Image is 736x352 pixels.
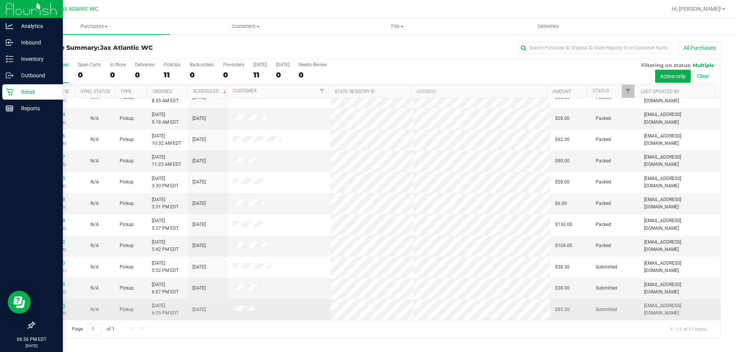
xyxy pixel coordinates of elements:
span: [DATE] [192,242,206,249]
div: Open Carts [78,62,101,67]
span: Deliveries [527,23,569,30]
p: Reports [13,104,59,113]
span: [DATE] 3:30 PM EDT [152,175,179,190]
span: $85.30 [555,306,570,313]
span: Not Applicable [90,264,99,270]
span: $38.00 [555,285,570,292]
span: Purchases [18,23,170,30]
span: Packed [596,178,611,186]
span: [DATE] 5:52 PM EDT [152,260,179,274]
span: [DATE] 9:18 AM EDT [152,111,179,126]
span: Pickup [120,115,134,122]
inline-svg: Inbound [6,39,13,46]
th: Address [410,85,546,98]
a: Customers [170,18,321,34]
p: Outbound [13,71,59,80]
span: Page of 1 [66,323,121,335]
p: Analytics [13,21,59,31]
span: [EMAIL_ADDRESS][DOMAIN_NAME] [644,111,716,126]
span: Pickup [120,285,134,292]
input: Search Purchase ID, Original ID, State Registry ID or Customer Name... [517,42,671,54]
a: Customer [233,88,256,93]
span: Not Applicable [90,95,99,100]
span: Not Applicable [90,201,99,206]
button: N/A [90,178,99,186]
span: [EMAIL_ADDRESS][DOMAIN_NAME] [644,281,716,296]
a: 12017368 [44,218,65,223]
span: Submitted [596,264,617,271]
div: 11 [253,70,267,79]
span: [DATE] 11:23 AM EDT [152,154,181,168]
p: 06:56 PM EDT [3,336,59,343]
div: 0 [223,70,244,79]
span: Submitted [596,285,617,292]
button: N/A [90,285,99,292]
button: N/A [90,264,99,271]
span: [DATE] 6:07 PM EDT [152,281,179,296]
span: Packed [596,221,611,228]
span: $104.00 [555,242,572,249]
span: Packed [596,136,611,143]
a: 12013084 [44,112,65,117]
a: 12017583 [44,260,65,266]
span: $28.00 [555,178,570,186]
span: Pickup [120,136,134,143]
div: 0 [110,70,126,79]
span: Pickup [120,157,134,165]
div: Needs Review [299,62,327,67]
a: 12016438 [44,197,65,202]
div: 0 [299,70,327,79]
span: Pickup [120,306,134,313]
span: Pickup [120,242,134,249]
div: Back-orders [190,62,214,67]
span: Jax Atlantic WC [100,44,153,51]
p: Inbound [13,38,59,47]
span: Pickup [120,264,134,271]
span: Packed [596,157,611,165]
span: [DATE] [192,136,206,143]
span: [EMAIL_ADDRESS][DOMAIN_NAME] [644,260,716,274]
span: Pickup [120,221,134,228]
span: [EMAIL_ADDRESS][DOMAIN_NAME] [644,217,716,232]
span: Not Applicable [90,222,99,227]
button: Active only [655,70,691,83]
span: [DATE] 5:37 PM EDT [152,217,179,232]
button: N/A [90,306,99,313]
inline-svg: Inventory [6,55,13,63]
span: [DATE] 3:31 PM EDT [152,196,179,211]
span: [DATE] [192,115,206,122]
span: [EMAIL_ADDRESS][DOMAIN_NAME] [644,175,716,190]
a: 12013987 [44,154,65,160]
span: Submitted [596,306,617,313]
p: Retail [13,87,59,97]
span: Customers [170,23,321,30]
span: Pickup [120,200,134,207]
span: [DATE] [192,157,206,165]
button: N/A [90,200,99,207]
span: [DATE] 6:25 PM EDT [152,302,179,317]
div: Pre-orders [223,62,244,67]
a: State Registry ID [335,89,375,94]
div: 0 [190,70,214,79]
span: Hi, [PERSON_NAME]! [672,6,721,12]
span: [EMAIL_ADDRESS][DOMAIN_NAME] [644,196,716,211]
a: Tills [321,18,473,34]
a: Last Updated By [641,89,679,94]
span: [DATE] [192,285,206,292]
iframe: Resource center [8,291,31,314]
span: Not Applicable [90,137,99,142]
span: $130.00 [555,221,572,228]
span: Packed [596,242,611,249]
button: N/A [90,157,99,165]
div: 0 [78,70,101,79]
a: 12017803 [44,303,65,308]
span: [EMAIL_ADDRESS][DOMAIN_NAME] [644,239,716,253]
span: Packed [596,200,611,207]
a: Filter [622,85,634,98]
span: Jax Atlantic WC [58,6,98,12]
input: 1 [88,323,102,335]
span: [DATE] [192,221,206,228]
span: [EMAIL_ADDRESS][DOMAIN_NAME] [644,302,716,317]
span: $90.00 [555,157,570,165]
a: 12017412 [44,239,65,245]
